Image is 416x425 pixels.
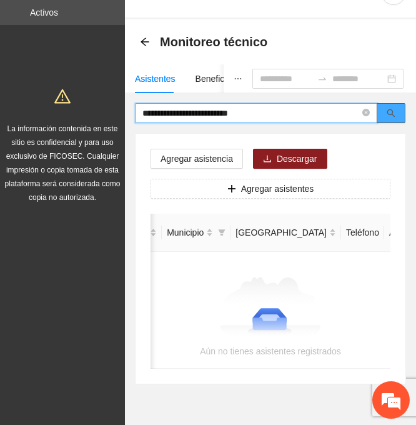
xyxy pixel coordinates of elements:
[241,182,314,196] span: Agregar asistentes
[6,288,238,332] textarea: Escriba su mensaje y pulse “Intro”
[235,226,327,239] span: [GEOGRAPHIC_DATA]
[162,214,230,252] th: Municipio
[140,37,150,47] div: Back
[54,88,71,104] span: warning
[341,214,384,252] th: Teléfono
[218,229,225,236] span: filter
[362,109,370,116] span: close-circle
[230,214,341,252] th: Colonia
[205,6,235,36] div: Minimizar ventana de chat en vivo
[277,152,317,166] span: Descargar
[151,149,243,169] button: Agregar asistencia
[362,107,370,119] span: close-circle
[5,124,121,202] span: La información contenida en este sitio es confidencial y para uso exclusivo de FICOSEC. Cualquier...
[253,149,327,169] button: downloadDescargar
[196,72,245,86] div: Beneficiarios
[135,72,176,86] div: Asistentes
[30,7,58,17] a: Activos
[140,37,150,47] span: arrow-left
[215,223,228,242] span: filter
[72,140,172,266] span: Estamos en línea.
[234,74,242,83] span: ellipsis
[220,277,322,339] img: Aún no tienes asistentes registrados
[317,74,327,84] span: to
[166,344,375,358] div: Aún no tienes asistentes registrados
[160,32,267,52] span: Monitoreo técnico
[161,152,233,166] span: Agregar asistencia
[167,226,204,239] span: Municipio
[65,64,210,80] div: Chatee con nosotros ahora
[377,103,405,123] button: search
[317,74,327,84] span: swap-right
[387,109,395,119] span: search
[227,184,236,194] span: plus
[263,154,272,164] span: download
[224,64,252,93] button: ellipsis
[151,179,390,199] button: plusAgregar asistentes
